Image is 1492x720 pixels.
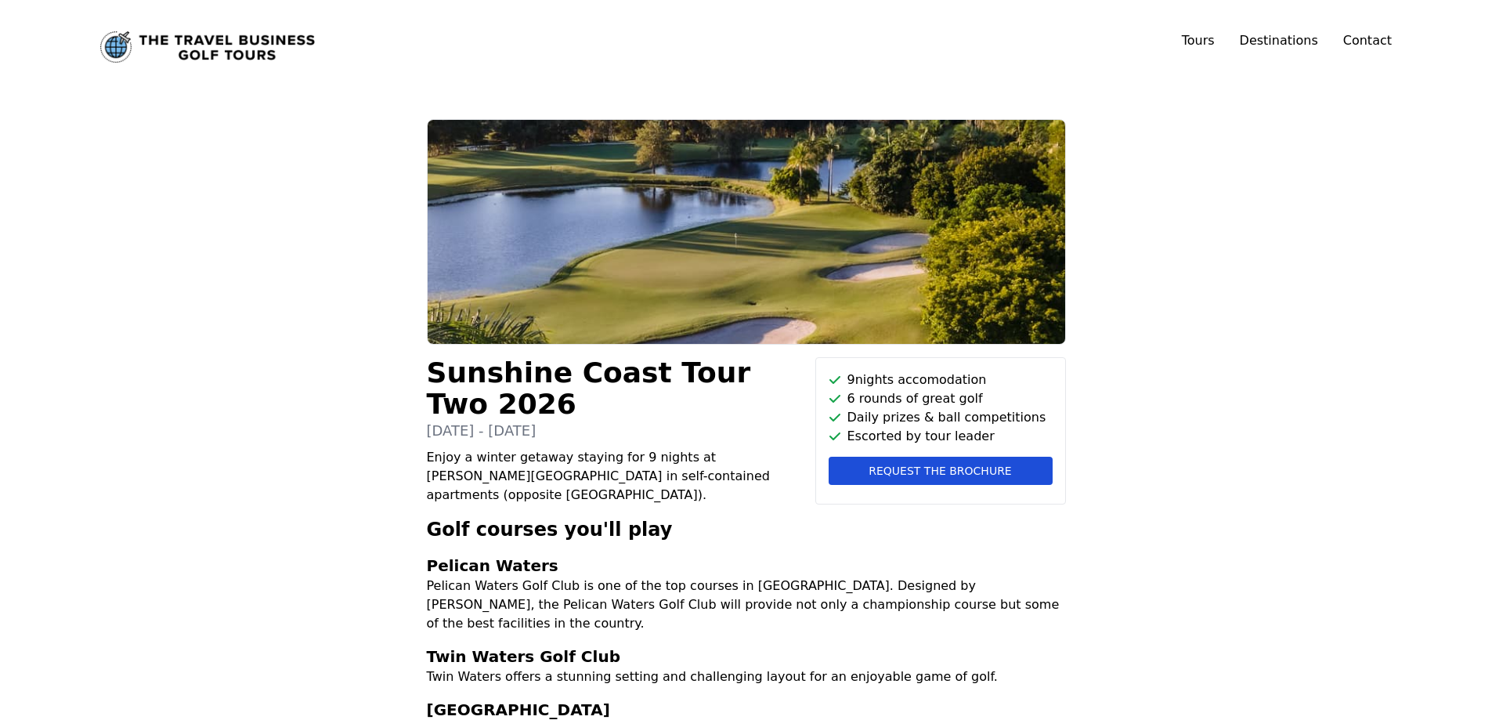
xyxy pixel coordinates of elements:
[427,577,1066,633] p: Pelican Waters Golf Club is one of the top courses in [GEOGRAPHIC_DATA]. Designed by [PERSON_NAME...
[829,408,1053,427] li: Daily prizes & ball competitions
[427,517,1066,542] h2: Golf courses you'll play
[100,31,315,63] img: The Travel Business Golf Tours logo
[829,427,1053,446] li: Escorted by tour leader
[1343,31,1392,50] a: Contact
[1240,33,1318,48] a: Destinations
[427,357,803,420] h1: Sunshine Coast Tour Two 2026
[427,668,1066,686] p: Twin Waters offers a stunning setting and challenging layout for an enjoyable game of golf.
[869,463,1011,479] span: Request the brochure
[829,457,1053,485] button: Request the brochure
[427,646,1066,668] h3: Twin Waters Golf Club
[427,448,803,505] p: Enjoy a winter getaway staying for 9 nights at [PERSON_NAME][GEOGRAPHIC_DATA] in self-contained a...
[427,420,803,442] p: [DATE] - [DATE]
[100,31,315,63] a: Link to home page
[829,371,1053,389] li: 9 nights accomodation
[427,555,1066,577] h3: Pelican Waters
[1182,33,1215,48] a: Tours
[829,389,1053,408] li: 6 rounds of great golf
